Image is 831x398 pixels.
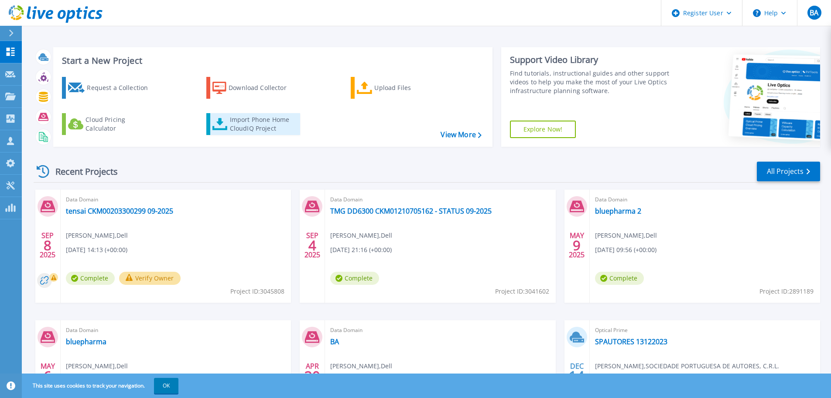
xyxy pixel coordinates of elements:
[595,195,815,204] span: Data Domain
[230,115,298,133] div: Import Phone Home CloudIQ Project
[330,231,392,240] span: [PERSON_NAME] , Dell
[304,360,321,392] div: APR 2025
[66,325,286,335] span: Data Domain
[595,272,644,285] span: Complete
[34,161,130,182] div: Recent Projects
[24,378,178,394] span: This site uses cookies to track your navigation.
[39,229,56,261] div: SEP 2025
[304,372,320,380] span: 30
[308,242,316,249] span: 4
[595,207,641,215] a: bluepharma 2
[569,372,585,380] span: 14
[85,115,155,133] div: Cloud Pricing Calculator
[510,54,673,66] div: Support Video Library
[595,361,779,371] span: [PERSON_NAME] , SOCIEDADE PORTUGUESA DE AUTORES, C.R.L.
[568,360,585,392] div: DEC 2023
[759,287,814,296] span: Project ID: 2891189
[62,113,159,135] a: Cloud Pricing Calculator
[374,79,444,97] div: Upload Files
[330,207,492,215] a: TMG DD6300 CKM01210705162 - STATUS 09-2025
[573,242,581,249] span: 9
[568,229,585,261] div: MAY 2025
[66,231,128,240] span: [PERSON_NAME] , Dell
[330,195,550,204] span: Data Domain
[595,245,657,255] span: [DATE] 09:56 (+00:00)
[441,131,481,139] a: View More
[66,207,173,215] a: tensai CKM00203300299 09-2025
[66,245,127,255] span: [DATE] 14:13 (+00:00)
[66,272,115,285] span: Complete
[304,229,321,261] div: SEP 2025
[330,337,339,346] a: BA
[206,77,304,99] a: Download Collector
[66,337,106,346] a: bluepharma
[62,77,159,99] a: Request a Collection
[810,9,818,16] span: BA
[229,79,298,97] div: Download Collector
[595,231,657,240] span: [PERSON_NAME] , Dell
[119,272,181,285] button: Verify Owner
[595,337,667,346] a: SPAUTORES 13122023
[44,372,51,380] span: 6
[595,325,815,335] span: Optical Prime
[510,121,576,138] a: Explore Now!
[44,242,51,249] span: 8
[757,162,820,181] a: All Projects
[351,77,448,99] a: Upload Files
[495,287,549,296] span: Project ID: 3041602
[66,195,286,204] span: Data Domain
[39,360,56,392] div: MAY 2025
[230,287,284,296] span: Project ID: 3045808
[66,361,128,371] span: [PERSON_NAME] , Dell
[330,361,392,371] span: [PERSON_NAME] , Dell
[154,378,178,394] button: OK
[330,325,550,335] span: Data Domain
[330,272,379,285] span: Complete
[330,245,392,255] span: [DATE] 21:16 (+00:00)
[510,69,673,95] div: Find tutorials, instructional guides and other support videos to help you make the most of your L...
[87,79,157,97] div: Request a Collection
[62,56,481,66] h3: Start a New Project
